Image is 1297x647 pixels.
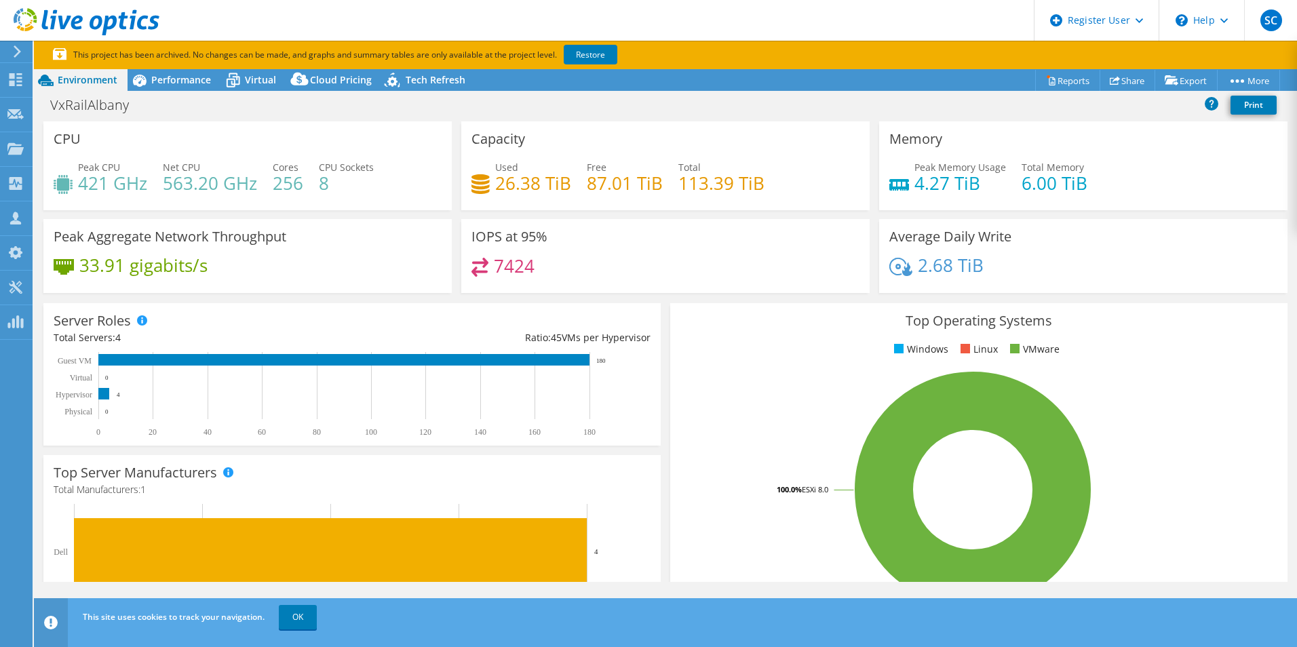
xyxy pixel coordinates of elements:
h4: 4.27 TiB [914,176,1006,191]
h4: 113.39 TiB [678,176,764,191]
h4: 6.00 TiB [1022,176,1087,191]
li: Windows [891,342,948,357]
span: Net CPU [163,161,200,174]
h4: 563.20 GHz [163,176,257,191]
span: Tech Refresh [406,73,465,86]
text: 4 [117,391,120,398]
text: 4 [594,547,598,555]
span: Cloud Pricing [310,73,372,86]
span: This site uses cookies to track your navigation. [83,611,265,623]
a: More [1217,70,1280,91]
text: 60 [258,427,266,437]
text: 20 [149,427,157,437]
span: Performance [151,73,211,86]
li: VMware [1007,342,1060,357]
h4: 7424 [494,258,535,273]
a: Share [1100,70,1155,91]
h3: IOPS at 95% [471,229,547,244]
text: Virtual [70,373,93,383]
div: Ratio: VMs per Hypervisor [352,330,651,345]
span: Total [678,161,701,174]
text: 160 [528,427,541,437]
span: Peak CPU [78,161,120,174]
a: Reports [1035,70,1100,91]
h3: Top Operating Systems [680,313,1277,328]
svg: \n [1176,14,1188,26]
h4: 8 [319,176,374,191]
text: 80 [313,427,321,437]
span: 45 [551,331,562,344]
h4: 26.38 TiB [495,176,571,191]
text: 0 [105,374,109,381]
a: Restore [564,45,617,64]
span: CPU Sockets [319,161,374,174]
p: This project has been archived. No changes can be made, and graphs and summary tables are only av... [53,47,718,62]
span: Cores [273,161,298,174]
text: Physical [64,407,92,416]
text: 100 [365,427,377,437]
text: Dell [54,547,68,557]
h4: 33.91 gigabits/s [79,258,208,273]
h4: 87.01 TiB [587,176,663,191]
text: 180 [583,427,596,437]
h3: Memory [889,132,942,146]
h3: Average Daily Write [889,229,1011,244]
h3: Top Server Manufacturers [54,465,217,480]
span: 4 [115,331,121,344]
span: Peak Memory Usage [914,161,1006,174]
a: OK [279,605,317,629]
text: Hypervisor [56,390,92,399]
span: SC [1260,9,1282,31]
text: 120 [419,427,431,437]
span: Used [495,161,518,174]
h4: 421 GHz [78,176,147,191]
h1: VxRailAlbany [44,98,150,113]
text: Guest VM [58,356,92,366]
tspan: 100.0% [777,484,802,494]
h4: 2.68 TiB [918,258,984,273]
span: Environment [58,73,117,86]
h3: CPU [54,132,81,146]
h3: Server Roles [54,313,131,328]
text: 40 [204,427,212,437]
h4: Total Manufacturers: [54,482,651,497]
span: Total Memory [1022,161,1084,174]
tspan: ESXi 8.0 [802,484,828,494]
span: 1 [140,483,146,496]
text: 0 [96,427,100,437]
span: Virtual [245,73,276,86]
h3: Capacity [471,132,525,146]
a: Print [1231,96,1277,115]
a: Export [1155,70,1218,91]
text: 140 [474,427,486,437]
text: 180 [596,357,606,364]
h3: Peak Aggregate Network Throughput [54,229,286,244]
li: Linux [957,342,998,357]
div: Total Servers: [54,330,352,345]
span: Free [587,161,606,174]
h4: 256 [273,176,303,191]
text: 0 [105,408,109,415]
